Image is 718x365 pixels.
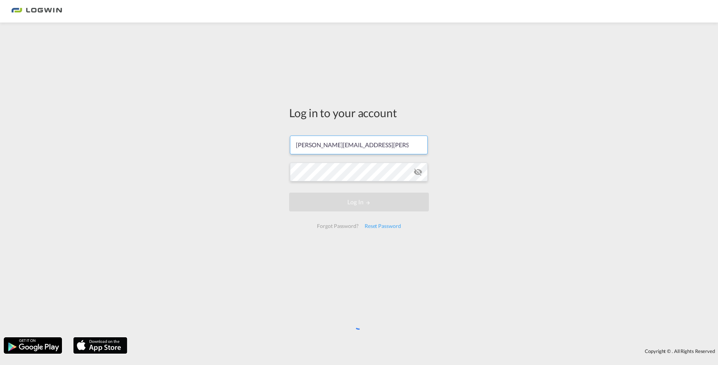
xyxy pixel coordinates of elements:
[362,219,404,233] div: Reset Password
[3,336,63,354] img: google.png
[314,219,361,233] div: Forgot Password?
[289,193,429,211] button: LOGIN
[11,3,62,20] img: 2761ae10d95411efa20a1f5e0282d2d7.png
[413,167,422,176] md-icon: icon-eye-off
[290,136,428,154] input: Enter email/phone number
[131,345,718,357] div: Copyright © . All Rights Reserved
[72,336,128,354] img: apple.png
[289,105,429,121] div: Log in to your account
